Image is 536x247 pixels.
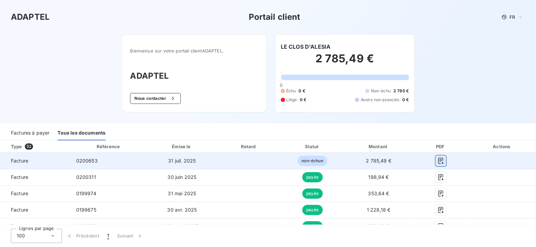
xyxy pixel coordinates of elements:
span: 0 € [299,97,306,103]
span: Facture [5,206,65,213]
div: PDF [415,143,467,150]
span: 52 [25,143,33,150]
span: Bienvenue sur votre portail client ADAPTEL . [130,48,258,53]
span: Litige [286,97,297,103]
span: 31 juil. 2025 [168,158,196,164]
span: 0199974 [76,190,96,196]
span: Facture [5,174,65,181]
span: Échu [286,88,296,94]
span: 0 € [298,88,305,94]
span: Facture [5,157,65,164]
span: 0199368 [76,223,97,229]
h3: Portail client [248,11,300,23]
span: 1 [107,232,109,239]
button: 1 [103,229,113,243]
span: payée [302,205,323,215]
span: 0199675 [76,207,96,213]
div: Factures à payer [11,126,49,140]
span: 0 [279,82,282,88]
button: Précédent [62,229,103,243]
span: payée [302,172,323,182]
span: 31 mars 2025 [166,223,198,229]
h3: ADAPTEL [130,70,258,82]
span: 2 785 € [393,88,409,94]
span: non-échue [297,156,327,166]
div: Statut [282,143,342,150]
span: 198,94 € [368,174,389,180]
span: 31 mai 2025 [168,190,196,196]
div: Actions [470,143,535,150]
span: FR [509,14,515,20]
span: 30 avr. 2025 [167,207,197,213]
span: 30 juin 2025 [167,174,196,180]
span: Avoirs non associés [360,97,399,103]
div: Tous les documents [58,126,105,140]
h3: ADAPTEL [11,11,50,23]
span: payée [302,188,323,199]
span: payée [302,221,323,231]
div: Émise le [148,143,215,150]
span: 2 785,49 € [366,158,391,164]
button: Suivant [113,229,147,243]
span: 1 228,18 € [367,207,390,213]
span: 0200653 [76,158,98,164]
div: Retard [218,143,279,150]
div: Type [7,143,69,150]
button: Nous contacter [130,93,180,104]
div: Référence [97,144,120,149]
span: 0 € [402,97,408,103]
span: 353,64 € [368,190,389,196]
span: Facture [5,190,65,197]
div: Montant [345,143,412,150]
h2: 2 785,49 € [281,52,409,72]
span: Non-échu [371,88,390,94]
span: Facture [5,223,65,230]
span: 823,88 € [368,223,389,229]
h6: LE CLOS D'ALESIA [281,43,330,51]
span: 0200311 [76,174,96,180]
span: 100 [17,232,25,239]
